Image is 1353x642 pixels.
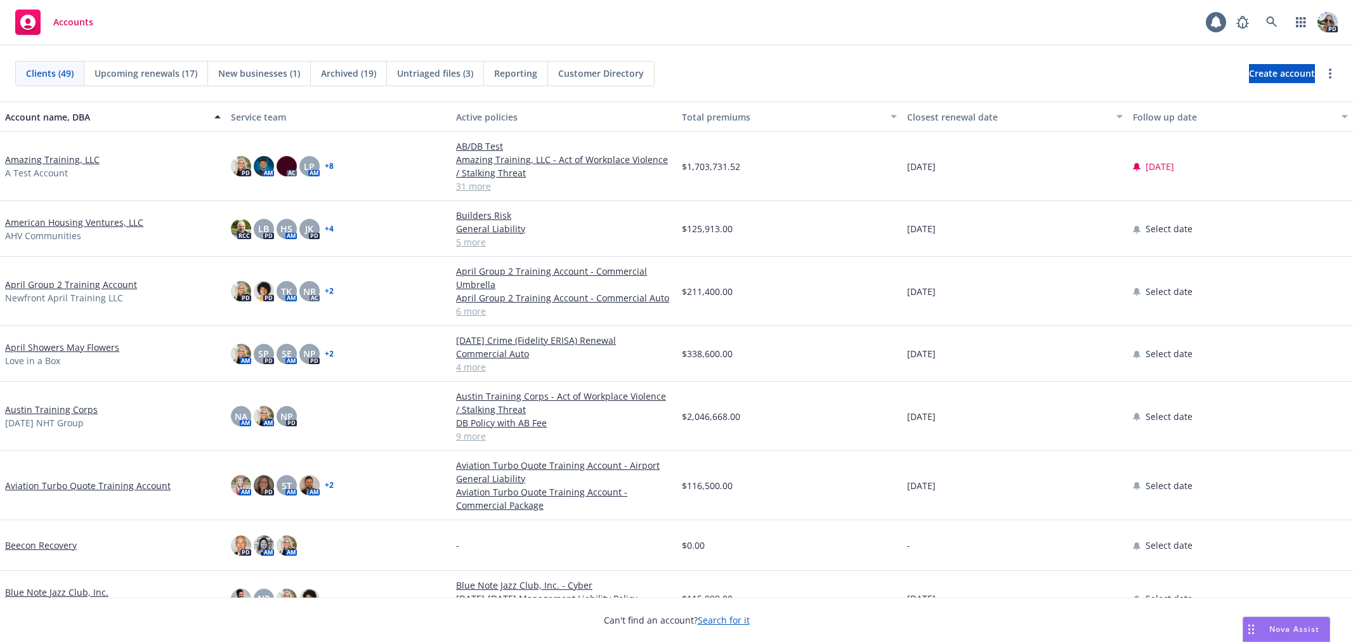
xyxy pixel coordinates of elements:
img: photo [254,475,274,495]
a: + 2 [325,287,334,295]
span: [DATE] [907,222,936,235]
a: Austin Training Corps [5,403,98,416]
a: Aviation Turbo Quote Training Account [5,479,171,492]
span: [DATE] [907,160,936,173]
a: Search for it [698,614,750,626]
img: photo [231,344,251,364]
span: Nova Assist [1269,624,1319,634]
a: DB Policy with AB Fee [456,416,672,429]
img: photo [254,535,274,556]
span: LB [258,222,269,235]
a: [DATE] Crime (Fidelity ERISA) Renewal [456,334,672,347]
a: April Group 2 Training Account - Commercial Auto [456,291,672,305]
span: SE [282,347,292,360]
span: Can't find an account? [604,613,750,627]
span: Customer Directory [558,67,644,80]
span: SP [258,347,269,360]
span: Upcoming renewals (17) [95,67,197,80]
img: photo [277,156,297,176]
button: Active policies [451,102,677,132]
img: photo [254,156,274,176]
span: [DATE] [907,479,936,492]
span: NA [235,410,247,423]
span: NR [303,285,316,298]
span: TK [281,285,292,298]
div: Drag to move [1243,617,1259,641]
button: Total premiums [677,102,903,132]
span: $1,703,731.52 [682,160,740,173]
a: 5 more [456,235,672,249]
div: Follow up date [1133,110,1335,124]
span: $115,999.00 [682,592,733,605]
span: Archived (19) [321,67,376,80]
a: April Group 2 Training Account - Commercial Umbrella [456,265,672,291]
a: General Liability [456,222,672,235]
span: AHV Communities [5,229,81,242]
img: photo [277,535,297,556]
span: Select date [1146,479,1193,492]
a: Aviation Turbo Quote Training Account - Commercial Package [456,485,672,512]
span: Untriaged files (3) [397,67,473,80]
span: Reporting [494,67,537,80]
span: $125,913.00 [682,222,733,235]
a: Search [1259,10,1284,35]
a: Austin Training Corps - Act of Workplace Violence / Stalking Threat [456,390,672,416]
span: NP [303,347,316,360]
a: 6 more [456,305,672,318]
a: Amazing Training, LLC - Act of Workplace Violence / Stalking Threat [456,153,672,180]
span: Select date [1146,347,1193,360]
span: Create account [1249,62,1315,86]
a: Aviation Turbo Quote Training Account - Airport General Liability [456,459,672,485]
img: photo [254,406,274,426]
div: Account name, DBA [5,110,207,124]
span: Select date [1146,222,1193,235]
div: Closest renewal date [907,110,1109,124]
span: [DATE] [907,285,936,298]
span: [DATE] [907,592,936,605]
a: Beecon Recovery [5,539,77,552]
div: Total premiums [682,110,884,124]
span: A Test Account [5,166,68,180]
a: April Showers May Flowers [5,341,119,354]
span: Clients (49) [26,67,74,80]
a: Switch app [1288,10,1314,35]
a: Report a Bug [1230,10,1255,35]
span: NR [258,592,270,605]
span: NP [280,410,293,423]
span: [DATE] [907,347,936,360]
button: Closest renewal date [902,102,1128,132]
span: [DATE] [907,410,936,423]
img: photo [231,219,251,239]
img: photo [231,535,251,556]
img: photo [299,589,320,609]
span: [DATE] NHT Group [5,416,84,429]
img: photo [299,475,320,495]
a: + 4 [325,225,334,233]
a: Accounts [10,4,98,40]
span: $211,400.00 [682,285,733,298]
span: LP [304,160,315,173]
img: photo [231,281,251,301]
a: more [1323,66,1338,81]
span: Love in a Box [5,354,60,367]
span: [DATE] [1146,160,1174,173]
span: Newfront April Training LLC [5,291,123,305]
span: Select date [1146,539,1193,552]
span: Select date [1146,592,1193,605]
a: April Group 2 Training Account [5,278,137,291]
div: Service team [231,110,447,124]
img: photo [231,589,251,609]
img: photo [277,589,297,609]
a: 4 more [456,360,672,374]
a: Create account [1249,64,1315,83]
span: - [456,539,459,552]
span: Select date [1146,410,1193,423]
span: ST [282,479,292,492]
img: photo [1317,12,1338,32]
button: Nova Assist [1243,617,1330,642]
div: Active policies [456,110,672,124]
